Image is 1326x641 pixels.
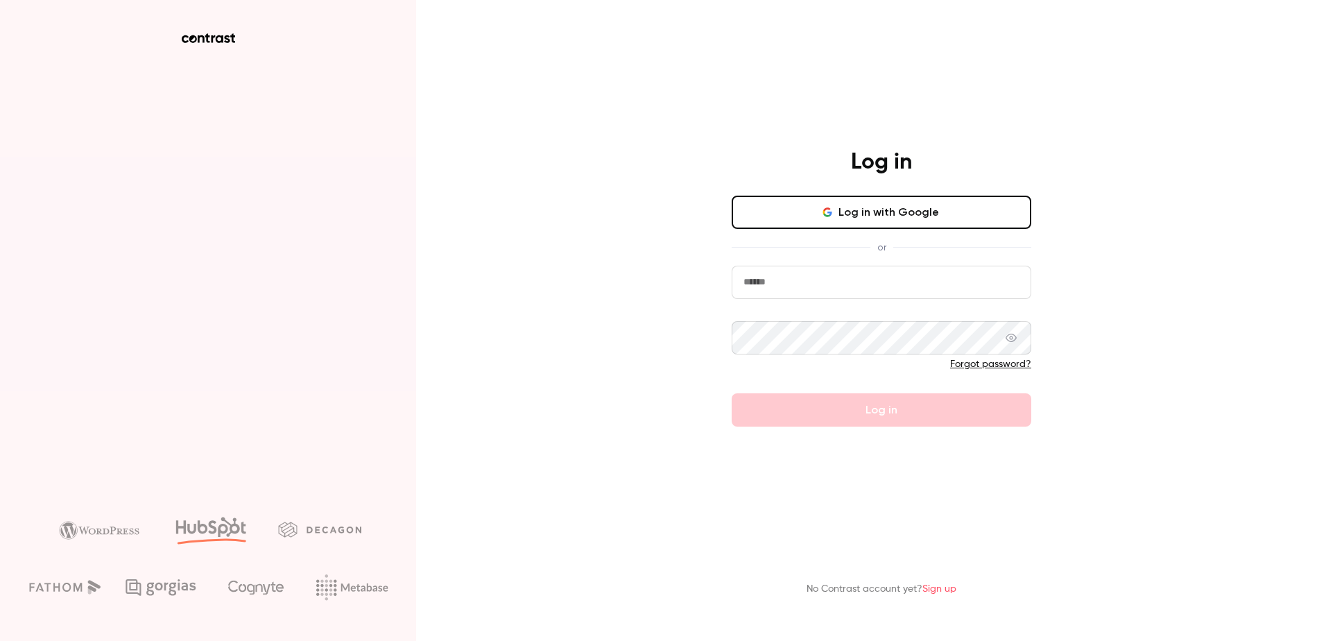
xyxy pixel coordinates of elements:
[278,522,361,537] img: decagon
[870,240,893,255] span: or
[922,584,956,594] a: Sign up
[851,148,912,176] h4: Log in
[807,582,956,597] p: No Contrast account yet?
[732,196,1031,229] button: Log in with Google
[950,359,1031,369] a: Forgot password?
